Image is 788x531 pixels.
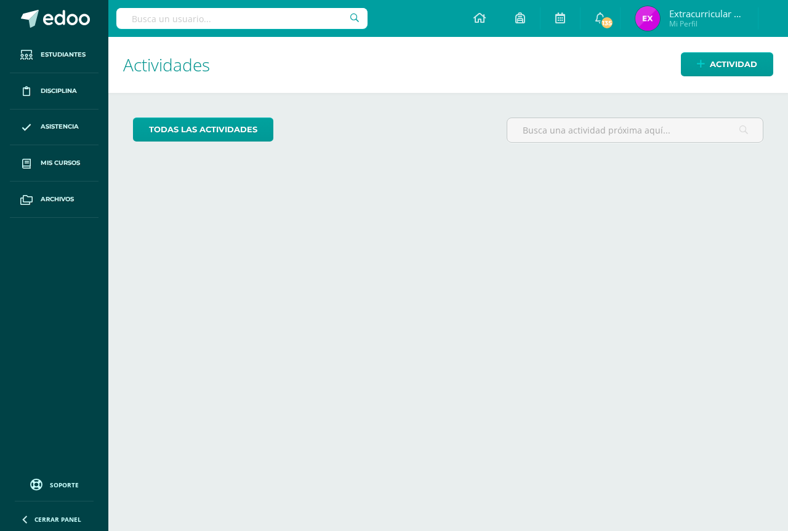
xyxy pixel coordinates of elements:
[15,476,94,492] a: Soporte
[600,16,614,30] span: 135
[635,6,660,31] img: 15a074f41613a7f727dddaabd9de4821.png
[10,182,98,218] a: Archivos
[41,86,77,96] span: Disciplina
[10,37,98,73] a: Estudiantes
[116,8,368,29] input: Busca un usuario...
[710,53,757,76] span: Actividad
[10,145,98,182] a: Mis cursos
[41,122,79,132] span: Asistencia
[34,515,81,524] span: Cerrar panel
[41,50,86,60] span: Estudiantes
[41,158,80,168] span: Mis cursos
[41,194,74,204] span: Archivos
[507,118,763,142] input: Busca una actividad próxima aquí...
[133,118,273,142] a: todas las Actividades
[123,37,773,93] h1: Actividades
[50,481,79,489] span: Soporte
[669,18,743,29] span: Mi Perfil
[10,110,98,146] a: Asistencia
[669,7,743,20] span: Extracurricular Música
[10,73,98,110] a: Disciplina
[681,52,773,76] a: Actividad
